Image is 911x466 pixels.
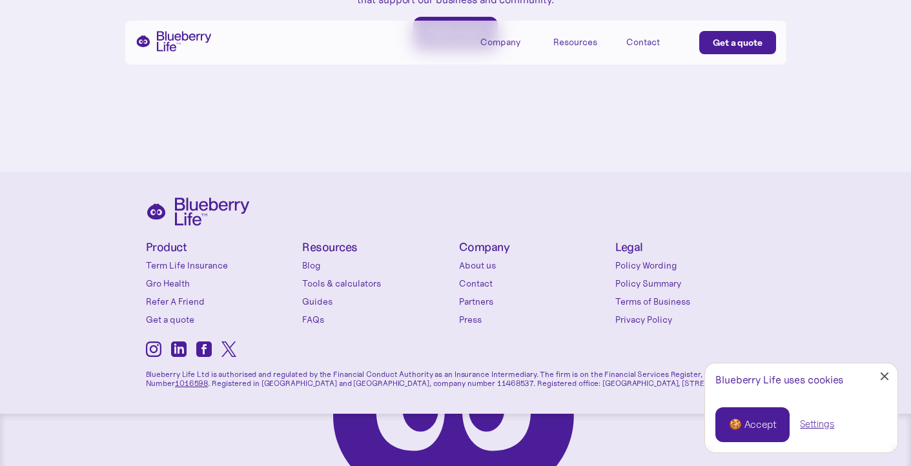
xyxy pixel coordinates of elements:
[302,295,453,308] a: Guides
[302,313,453,326] a: FAQs
[626,31,684,52] a: Contact
[800,418,834,431] a: Settings
[459,313,609,326] a: Press
[615,241,766,254] h4: Legal
[715,374,887,386] div: Blueberry Life uses cookies
[146,295,296,308] a: Refer A Friend
[302,241,453,254] h4: Resources
[146,241,296,254] h4: Product
[459,259,609,272] a: About us
[615,313,766,326] a: Privacy Policy
[480,37,520,48] div: Company
[146,277,296,290] a: Gro Health
[302,277,453,290] a: Tools & calculators
[553,37,597,48] div: Resources
[615,277,766,290] a: Policy Summary
[699,31,776,54] a: Get a quote
[713,36,763,49] div: Get a quote
[729,418,776,432] div: 🍪 Accept
[715,407,790,442] a: 🍪 Accept
[459,241,609,254] h4: Company
[480,31,538,52] div: Company
[146,259,296,272] a: Term Life Insurance
[626,37,660,48] div: Contact
[302,259,453,272] a: Blog
[413,17,498,50] a: Get in touch
[553,31,611,52] div: Resources
[136,31,212,52] a: home
[459,277,609,290] a: Contact
[615,295,766,308] a: Terms of Business
[146,360,766,388] p: Blueberry Life Ltd is authorised and regulated by the Financial Conduct Authority as an Insurance...
[872,363,897,389] a: Close Cookie Popup
[615,259,766,272] a: Policy Wording
[146,313,296,326] a: Get a quote
[175,378,208,388] a: 1016598
[459,295,609,308] a: Partners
